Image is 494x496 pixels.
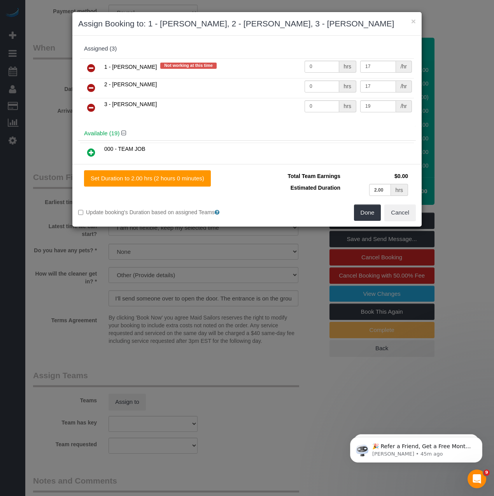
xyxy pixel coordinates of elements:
[339,100,356,112] div: hrs
[396,80,412,93] div: /hr
[78,18,416,30] h3: Assign Booking to: 1 - [PERSON_NAME], 2 - [PERSON_NAME], 3 - [PERSON_NAME]
[354,204,381,221] button: Done
[84,130,410,137] h4: Available (19)
[384,204,416,221] button: Cancel
[291,185,340,191] span: Estimated Duration
[339,80,356,93] div: hrs
[104,146,145,152] span: 000 - TEAM JOB
[468,470,486,488] iframe: Intercom live chat
[84,45,410,52] div: Assigned (3)
[104,81,157,87] span: 2 - [PERSON_NAME]
[396,61,412,73] div: /hr
[104,64,157,70] span: 1 - [PERSON_NAME]
[78,210,83,215] input: Update booking's Duration based on assigned Teams
[84,170,211,187] button: Set Duration to 2.00 hrs (2 hours 0 minutes)
[160,63,217,69] span: Not working at this time
[338,421,494,475] iframe: Intercom notifications message
[483,470,490,476] span: 9
[253,170,342,182] td: Total Team Earnings
[104,101,157,107] span: 3 - [PERSON_NAME]
[391,184,408,196] div: hrs
[339,61,356,73] div: hrs
[342,170,410,182] td: $0.00
[78,208,241,216] label: Update booking's Duration based on assigned Teams
[396,100,412,112] div: /hr
[411,17,416,25] button: ×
